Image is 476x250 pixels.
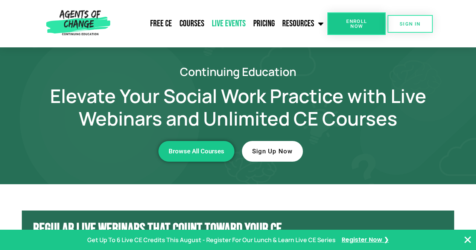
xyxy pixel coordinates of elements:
[169,148,224,155] span: Browse All Courses
[33,222,443,237] h2: Regular Live Webinars That Count Toward Your CE
[242,141,303,162] a: Sign Up Now
[146,14,176,33] a: Free CE
[249,14,278,33] a: Pricing
[463,235,472,244] button: Close Banner
[339,19,374,29] span: Enroll Now
[252,148,293,155] span: Sign Up Now
[24,66,453,77] h2: Continuing Education
[278,14,327,33] a: Resources
[208,14,249,33] a: Live Events
[158,141,234,162] a: Browse All Courses
[388,15,433,33] a: SIGN IN
[24,85,453,130] h1: Elevate Your Social Work Practice with Live Webinars and Unlimited CE Courses
[176,14,208,33] a: Courses
[113,14,327,33] nav: Menu
[327,12,386,35] a: Enroll Now
[342,235,389,245] a: Register Now ❯
[400,21,421,26] span: SIGN IN
[87,235,336,245] p: Get Up To 6 Live CE Credits This August - Register For Our Lunch & Learn Live CE Series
